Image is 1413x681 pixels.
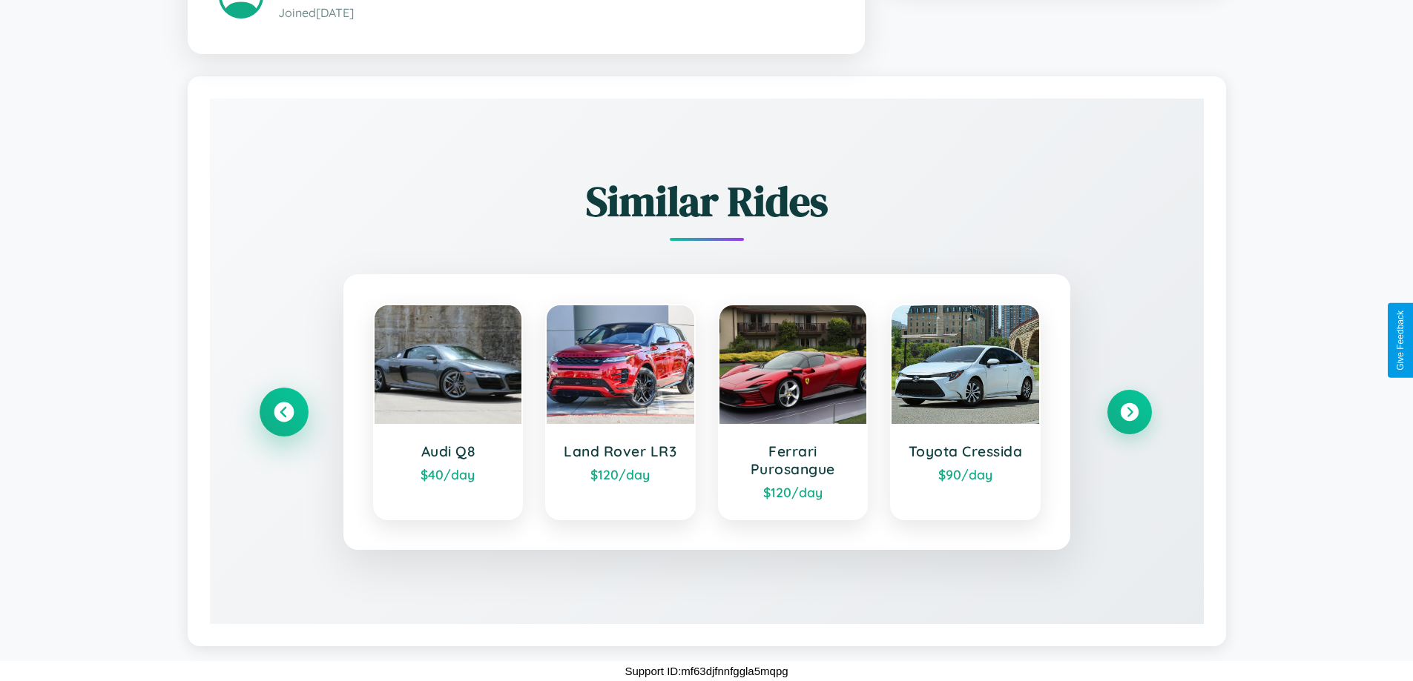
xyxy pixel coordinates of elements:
[278,2,834,24] p: Joined [DATE]
[734,484,852,500] div: $ 120 /day
[906,442,1024,460] h3: Toyota Cressida
[262,173,1152,230] h2: Similar Rides
[734,442,852,478] h3: Ferrari Purosangue
[389,442,507,460] h3: Audi Q8
[1395,310,1406,371] div: Give Feedback
[906,466,1024,482] div: $ 90 /day
[890,304,1041,520] a: Toyota Cressida$90/day
[718,304,869,520] a: Ferrari Purosangue$120/day
[561,466,679,482] div: $ 120 /day
[373,304,524,520] a: Audi Q8$40/day
[389,466,507,482] div: $ 40 /day
[545,304,696,520] a: Land Rover LR3$120/day
[625,661,788,681] p: Support ID: mf63djfnnfggla5mqpg
[561,442,679,460] h3: Land Rover LR3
